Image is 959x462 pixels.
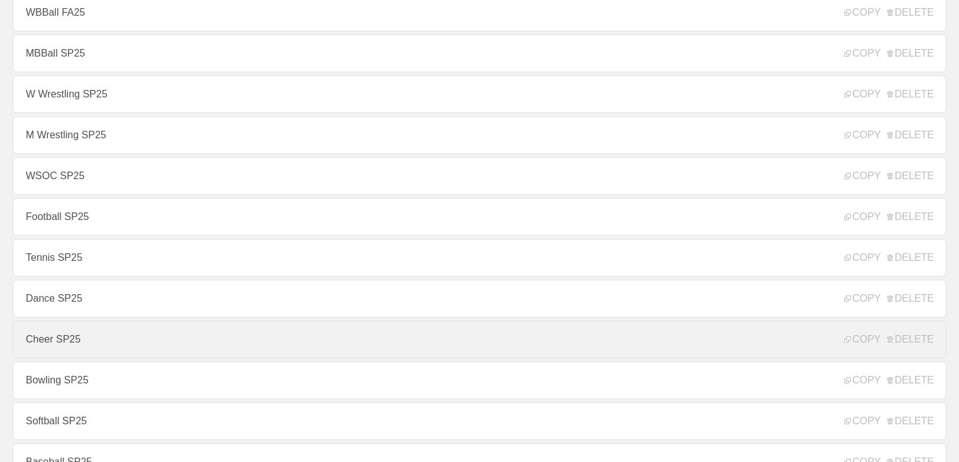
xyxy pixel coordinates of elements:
[887,293,934,304] span: DELETE
[844,293,880,304] span: COPY
[13,321,946,358] a: Cheer SP25
[13,361,946,399] a: Bowling SP25
[887,89,934,100] span: DELETE
[13,280,946,317] a: Dance SP25
[887,252,934,263] span: DELETE
[844,7,880,18] span: COPY
[844,170,880,182] span: COPY
[13,402,946,440] a: Softball SP25
[13,75,946,113] a: W Wrestling SP25
[887,48,934,59] span: DELETE
[13,239,946,277] a: Tennis SP25
[13,198,946,236] a: Football SP25
[844,129,880,141] span: COPY
[887,7,934,18] span: DELETE
[844,211,880,223] span: COPY
[887,129,934,141] span: DELETE
[887,170,934,182] span: DELETE
[733,317,959,462] iframe: Chat Widget
[844,48,880,59] span: COPY
[13,157,946,195] a: WSOC SP25
[844,252,880,263] span: COPY
[13,35,946,72] a: MBBall SP25
[13,116,946,154] a: M Wrestling SP25
[844,89,880,100] span: COPY
[887,211,934,223] span: DELETE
